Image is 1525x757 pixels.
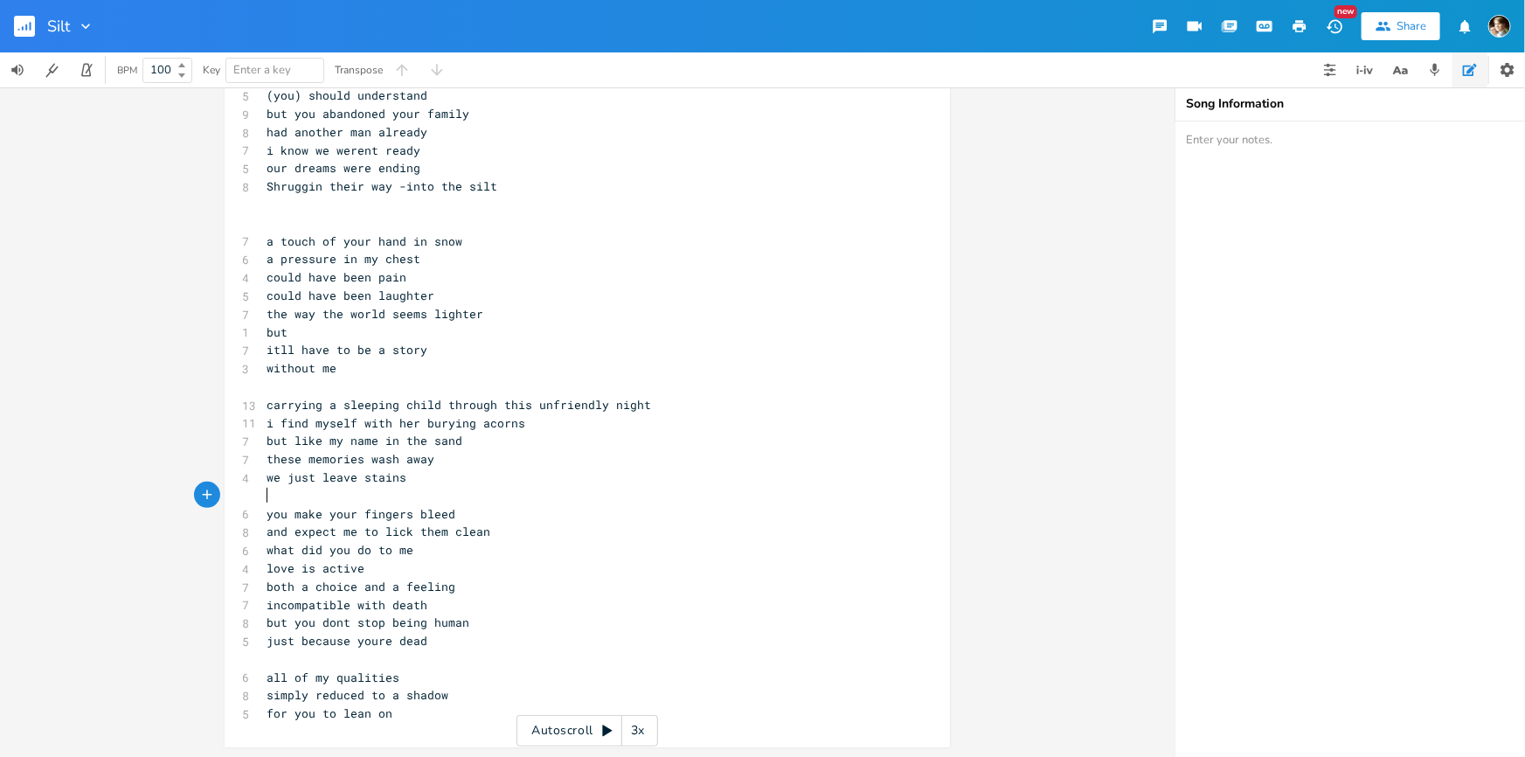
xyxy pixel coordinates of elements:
[267,106,469,122] span: but you abandoned your family
[267,142,420,158] span: i know we werent ready
[267,524,490,539] span: and expect me to lick them clean
[203,65,220,75] div: Key
[267,633,427,649] span: just because youre dead
[335,65,383,75] div: Transpose
[267,705,392,721] span: for you to lean on
[267,233,462,249] span: a touch of your hand in snow
[267,269,406,285] span: could have been pain
[267,469,406,485] span: we just leave stains
[267,670,399,685] span: all of my qualities
[267,506,455,522] span: you make your fingers bleed
[267,397,651,413] span: carrying a sleeping child through this unfriendly night
[47,18,70,34] span: Silt
[1488,15,1511,38] img: Robert Wise
[267,433,462,448] span: but like my name in the sand
[267,597,427,613] span: incompatible with death
[267,160,420,176] span: our dreams were ending
[233,62,291,78] span: Enter a key
[1317,10,1352,42] button: New
[267,87,427,103] span: (you) should understand
[1397,18,1426,34] div: Share
[267,342,427,358] span: itll have to be a story
[267,306,483,322] span: the way the world seems lighter
[267,542,413,558] span: what did you do to me
[267,360,336,376] span: without me
[1186,98,1515,110] div: Song Information
[622,715,654,747] div: 3x
[1362,12,1440,40] button: Share
[267,288,434,303] span: could have been laughter
[267,560,364,576] span: love is active
[267,615,469,630] span: but you dont stop being human
[267,124,427,140] span: had another man already
[267,415,525,431] span: i find myself with her burying acorns
[267,178,497,194] span: Shruggin their way -into the silt
[1334,5,1357,18] div: New
[516,715,658,747] div: Autoscroll
[267,251,420,267] span: a pressure in my chest
[117,66,137,75] div: BPM
[267,451,434,467] span: these memories wash away
[267,324,288,340] span: but
[267,687,448,703] span: simply reduced to a shadow
[267,579,455,594] span: both a choice and a feeling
